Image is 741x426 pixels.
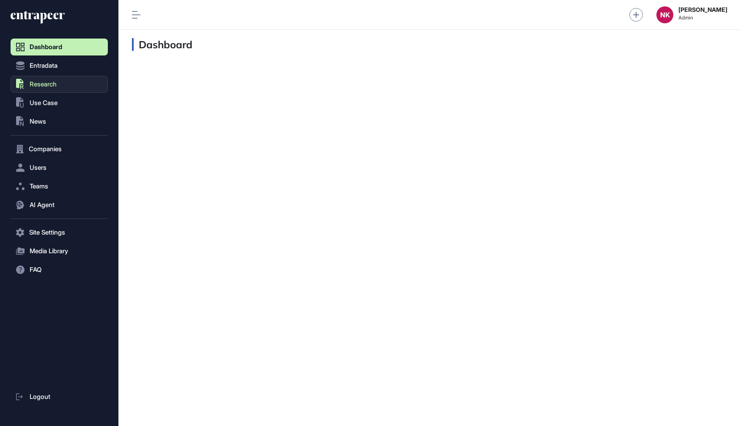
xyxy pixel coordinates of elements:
span: Users [30,164,47,171]
span: Site Settings [29,229,65,236]
button: Entradata [11,57,108,74]
span: Logout [30,393,50,400]
span: Teams [30,183,48,190]
button: Use Case [11,94,108,111]
button: Site Settings [11,224,108,241]
span: Use Case [30,100,58,106]
strong: [PERSON_NAME] [678,6,727,13]
span: Companies [29,146,62,152]
span: Entradata [30,62,58,69]
span: Research [30,81,57,88]
h3: Dashboard [132,38,192,51]
span: Media Library [30,248,68,254]
span: Dashboard [30,44,62,50]
a: Dashboard [11,39,108,55]
button: News [11,113,108,130]
button: Users [11,159,108,176]
button: AI Agent [11,196,108,213]
span: News [30,118,46,125]
button: Media Library [11,243,108,260]
span: Admin [678,15,727,21]
button: Teams [11,178,108,195]
span: FAQ [30,266,41,273]
a: Logout [11,388,108,405]
button: FAQ [11,261,108,278]
span: AI Agent [30,202,55,208]
button: NK [656,6,673,23]
button: Companies [11,141,108,158]
button: Research [11,76,108,93]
